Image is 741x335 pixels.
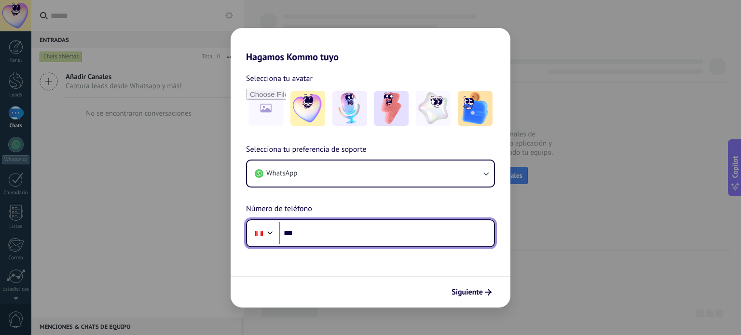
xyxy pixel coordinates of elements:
[246,203,312,215] span: Número de teléfono
[246,72,313,85] span: Selecciona tu avatar
[416,91,451,126] img: -4.jpeg
[231,28,510,63] h2: Hagamos Kommo tuyo
[332,91,367,126] img: -2.jpeg
[246,144,367,156] span: Selecciona tu preferencia de soporte
[250,223,268,243] div: Peru: + 51
[374,91,409,126] img: -3.jpeg
[452,289,483,295] span: Siguiente
[266,169,297,178] span: WhatsApp
[290,91,325,126] img: -1.jpeg
[247,161,494,187] button: WhatsApp
[447,284,496,300] button: Siguiente
[458,91,493,126] img: -5.jpeg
